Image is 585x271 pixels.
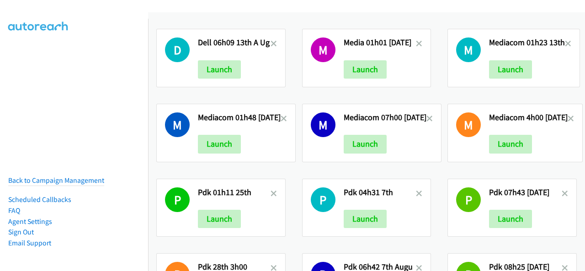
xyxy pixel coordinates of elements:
[8,217,52,226] a: Agent Settings
[489,135,532,153] button: Launch
[8,176,104,185] a: Back to Campaign Management
[344,210,387,228] button: Launch
[198,37,271,48] h2: Dell 06h09 13th A Ug
[8,239,51,247] a: Email Support
[198,60,241,79] button: Launch
[344,135,387,153] button: Launch
[311,112,335,137] h1: M
[311,187,335,212] h1: P
[344,60,387,79] button: Launch
[489,37,565,48] h2: Mediacom 01h23 13th
[456,112,481,137] h1: M
[456,187,481,212] h1: P
[489,60,532,79] button: Launch
[198,112,281,123] h2: Mediacom 01h48 [DATE]
[165,187,190,212] h1: P
[489,112,568,123] h2: Mediacom 4h00 [DATE]
[8,228,34,236] a: Sign Out
[198,135,241,153] button: Launch
[8,206,20,215] a: FAQ
[165,112,190,137] h1: M
[456,37,481,62] h1: M
[8,195,71,204] a: Scheduled Callbacks
[198,210,241,228] button: Launch
[344,187,416,198] h2: Pdk 04h31 7th
[311,37,335,62] h1: M
[344,112,426,123] h2: Mediacom 07h00 [DATE]
[165,37,190,62] h1: D
[198,187,271,198] h2: Pdk 01h11 25th
[344,37,416,48] h2: Media 01h01 [DATE]
[489,187,562,198] h2: Pdk 07h43 [DATE]
[489,210,532,228] button: Launch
